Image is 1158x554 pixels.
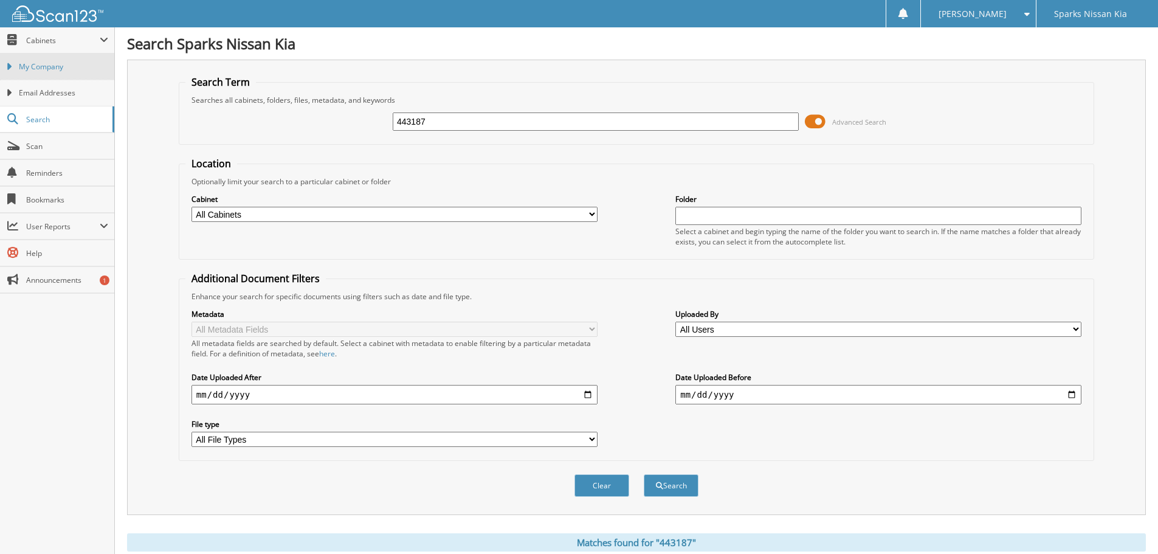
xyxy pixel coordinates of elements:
[26,275,108,285] span: Announcements
[1054,10,1127,18] span: Sparks Nissan Kia
[19,61,108,72] span: My Company
[26,114,106,125] span: Search
[185,157,237,170] legend: Location
[675,385,1081,404] input: end
[185,75,256,89] legend: Search Term
[675,372,1081,383] label: Date Uploaded Before
[644,474,698,497] button: Search
[191,419,598,429] label: File type
[191,309,598,319] label: Metadata
[675,194,1081,204] label: Folder
[675,309,1081,319] label: Uploaded By
[26,221,100,232] span: User Reports
[26,248,108,258] span: Help
[26,195,108,205] span: Bookmarks
[191,385,598,404] input: start
[185,95,1087,105] div: Searches all cabinets, folders, files, metadata, and keywords
[100,275,109,285] div: 1
[127,33,1146,54] h1: Search Sparks Nissan Kia
[185,272,326,285] legend: Additional Document Filters
[319,348,335,359] a: here
[832,117,886,126] span: Advanced Search
[19,88,108,99] span: Email Addresses
[12,5,103,22] img: scan123-logo-white.svg
[191,194,598,204] label: Cabinet
[127,533,1146,552] div: Matches found for "443187"
[191,338,598,359] div: All metadata fields are searched by default. Select a cabinet with metadata to enable filtering b...
[191,372,598,383] label: Date Uploaded After
[939,10,1007,18] span: [PERSON_NAME]
[185,176,1087,187] div: Optionally limit your search to a particular cabinet or folder
[26,35,100,46] span: Cabinets
[185,291,1087,302] div: Enhance your search for specific documents using filters such as date and file type.
[26,168,108,178] span: Reminders
[675,226,1081,247] div: Select a cabinet and begin typing the name of the folder you want to search in. If the name match...
[574,474,629,497] button: Clear
[26,141,108,151] span: Scan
